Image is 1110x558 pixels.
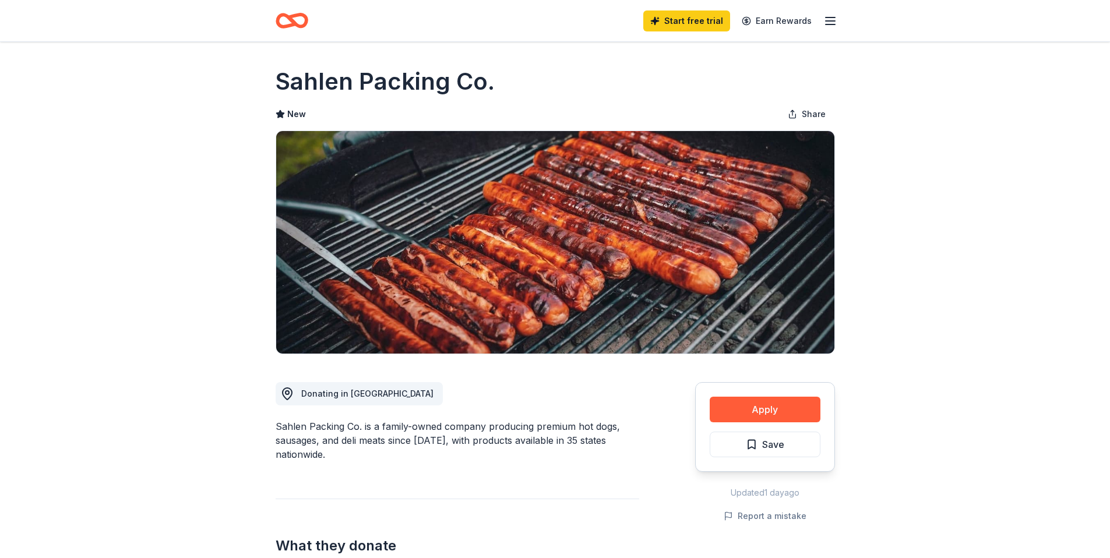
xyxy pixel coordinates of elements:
[762,437,784,452] span: Save
[287,107,306,121] span: New
[802,107,826,121] span: Share
[276,65,495,98] h1: Sahlen Packing Co.
[276,131,834,354] img: Image for Sahlen Packing Co.
[724,509,806,523] button: Report a mistake
[643,10,730,31] a: Start free trial
[276,7,308,34] a: Home
[778,103,835,126] button: Share
[301,389,434,398] span: Donating in [GEOGRAPHIC_DATA]
[710,397,820,422] button: Apply
[276,536,639,555] h2: What they donate
[735,10,819,31] a: Earn Rewards
[695,486,835,500] div: Updated 1 day ago
[276,419,639,461] div: Sahlen Packing Co. is a family-owned company producing premium hot dogs, sausages, and deli meats...
[710,432,820,457] button: Save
